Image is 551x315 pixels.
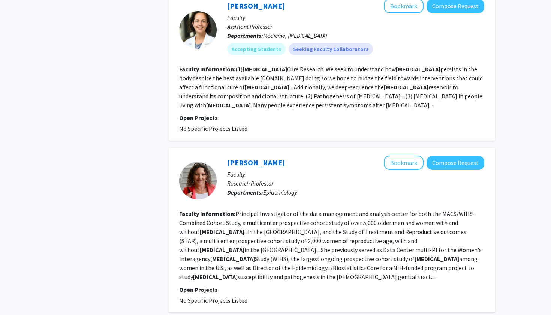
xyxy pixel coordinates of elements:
[289,43,373,55] mat-chip: Seeking Faculty Collaborators
[227,179,484,188] p: Research Professor
[227,32,263,39] b: Departments:
[227,22,484,31] p: Assistant Professor
[263,189,297,196] span: Epidemiology
[227,158,285,167] a: [PERSON_NAME]
[243,65,287,73] b: [MEDICAL_DATA]
[384,156,424,170] button: Add Elizabeth Topper to Bookmarks
[206,101,251,109] b: [MEDICAL_DATA]
[179,210,235,217] b: Faculty Information:
[227,189,263,196] b: Departments:
[210,255,255,262] b: [MEDICAL_DATA]
[427,156,484,170] button: Compose Request to Elizabeth Topper
[179,285,484,294] p: Open Projects
[179,210,482,280] fg-read-more: Principal Investigator of the data management and analysis center for both the MACS/WIHS-Combined...
[227,13,484,22] p: Faculty
[179,125,247,132] span: No Specific Projects Listed
[193,273,238,280] b: [MEDICAL_DATA]
[200,246,244,253] b: [MEDICAL_DATA]
[227,1,285,10] a: [PERSON_NAME]
[396,65,440,73] b: [MEDICAL_DATA]
[179,65,235,73] b: Faculty Information:
[6,281,32,309] iframe: Chat
[384,83,428,91] b: [MEDICAL_DATA]
[263,32,327,39] span: Medicine, [MEDICAL_DATA]
[227,43,286,55] mat-chip: Accepting Students
[200,228,244,235] b: [MEDICAL_DATA]
[227,170,484,179] p: Faculty
[179,113,484,122] p: Open Projects
[179,65,483,109] fg-read-more: (1) Cure Research. We seek to understand how persists in the body despite the best available [DOM...
[179,297,247,304] span: No Specific Projects Listed
[415,255,459,262] b: [MEDICAL_DATA]
[245,83,289,91] b: [MEDICAL_DATA]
